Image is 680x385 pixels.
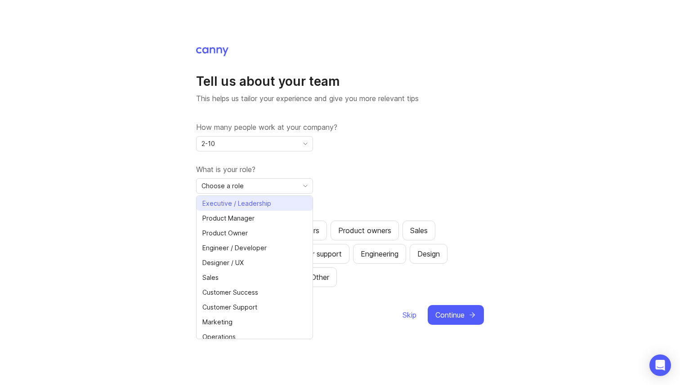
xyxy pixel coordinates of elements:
button: Product owners [331,221,399,240]
button: Continue [428,305,484,325]
span: Skip [403,310,416,320]
label: Which teams will be using Canny? [196,206,484,217]
span: 2-10 [201,139,215,149]
span: Sales [202,273,219,283]
label: What is your role? [196,164,484,175]
svg: toggle icon [298,140,313,147]
div: Other [311,272,329,283]
p: This helps us tailor your experience and give you more relevant tips [196,93,484,104]
img: Canny Home [196,47,228,56]
span: Operations [202,332,236,342]
button: Design [410,244,447,264]
div: Open Intercom Messenger [649,354,671,376]
span: Executive / Leadership [202,199,271,208]
span: Continue [435,310,465,320]
div: Engineering [361,248,398,259]
span: Marketing [202,317,233,327]
span: Choose a role [201,181,244,191]
button: Skip [402,305,417,325]
h1: Tell us about your team [196,73,484,89]
button: Engineering [353,244,406,264]
div: Sales [410,225,428,236]
svg: toggle icon [298,182,313,190]
span: Product Owner [202,228,248,238]
label: How many people work at your company? [196,122,484,133]
span: Customer Support [202,302,257,312]
div: Product owners [338,225,391,236]
span: Engineer / Developer [202,243,267,253]
span: Designer / UX [202,258,244,268]
button: Other [303,267,337,287]
div: toggle menu [196,178,313,194]
span: Product Manager [202,213,255,223]
div: Design [417,248,440,259]
div: toggle menu [196,136,313,151]
button: Sales [403,221,435,240]
span: Customer Success [202,288,258,297]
